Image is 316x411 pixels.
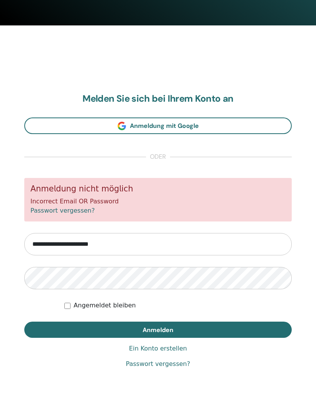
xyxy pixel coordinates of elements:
div: Incorrect Email OR Password [24,178,292,222]
label: Angemeldet bleiben [74,301,136,310]
div: Keep me authenticated indefinitely or until I manually logout [64,301,292,310]
span: Anmelden [143,326,173,334]
h5: Anmeldung nicht möglich [30,185,286,194]
span: Anmeldung mit Google [130,122,199,130]
a: Passwort vergessen? [126,360,190,369]
button: Anmelden [24,322,292,338]
a: Passwort vergessen? [30,207,95,215]
a: Ein Konto erstellen [129,344,187,354]
a: Anmeldung mit Google [24,118,292,134]
h2: Melden Sie sich bei Ihrem Konto an [24,94,292,105]
span: oder [146,153,170,162]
